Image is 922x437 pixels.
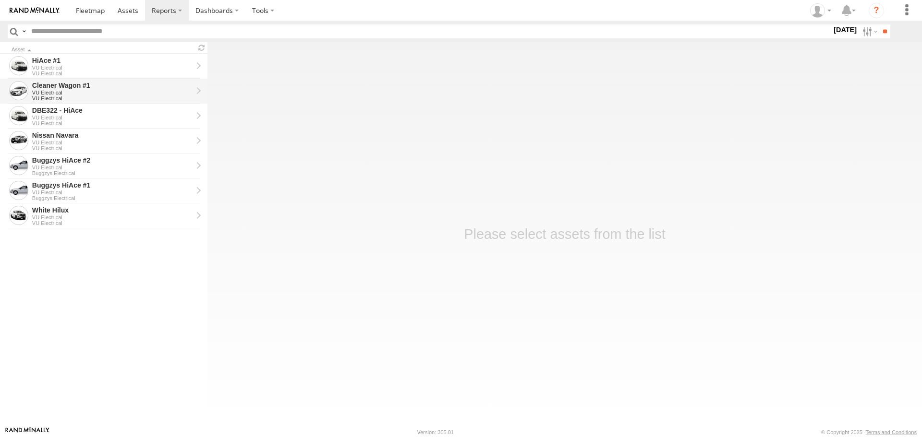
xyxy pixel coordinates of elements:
[32,71,193,76] div: VU Electrical
[866,429,917,435] a: Terms and Conditions
[10,7,60,14] img: rand-logo.svg
[32,195,193,201] div: Buggzys Electrical
[32,156,193,165] div: Buggzys HiAce #2 - View Asset History
[12,47,192,52] div: Click to Sort
[32,131,193,140] div: Nissan Navara - View Asset History
[32,115,193,120] div: VU Electrical
[32,206,193,214] div: White Hilux - View Asset History
[32,140,193,145] div: VU Electrical
[32,65,193,71] div: VU Electrical
[869,3,884,18] i: ?
[20,24,28,38] label: Search Query
[32,145,193,151] div: VU Electrical
[32,95,193,101] div: VU Electrical
[32,220,193,226] div: VU Electrical
[859,24,879,38] label: Search Filter Options
[32,56,193,65] div: HiAce #1 - View Asset History
[32,81,193,90] div: Cleaner Wagon #1 - View Asset History
[5,427,49,437] a: Visit our Website
[32,170,193,176] div: Buggzys Electrical
[807,3,835,18] div: John Vu
[32,90,193,95] div: VU Electrical
[32,106,193,115] div: DBE322 - HiAce - View Asset History
[32,214,193,220] div: VU Electrical
[832,24,859,35] label: [DATE]
[196,43,207,52] span: Refresh
[32,165,193,170] div: VU Electrical
[32,189,193,195] div: VU Electrical
[32,181,193,189] div: Buggzys HiAce #1 - View Asset History
[32,120,193,126] div: VU Electrical
[417,429,454,435] div: Version: 305.01
[821,429,917,435] div: © Copyright 2025 -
